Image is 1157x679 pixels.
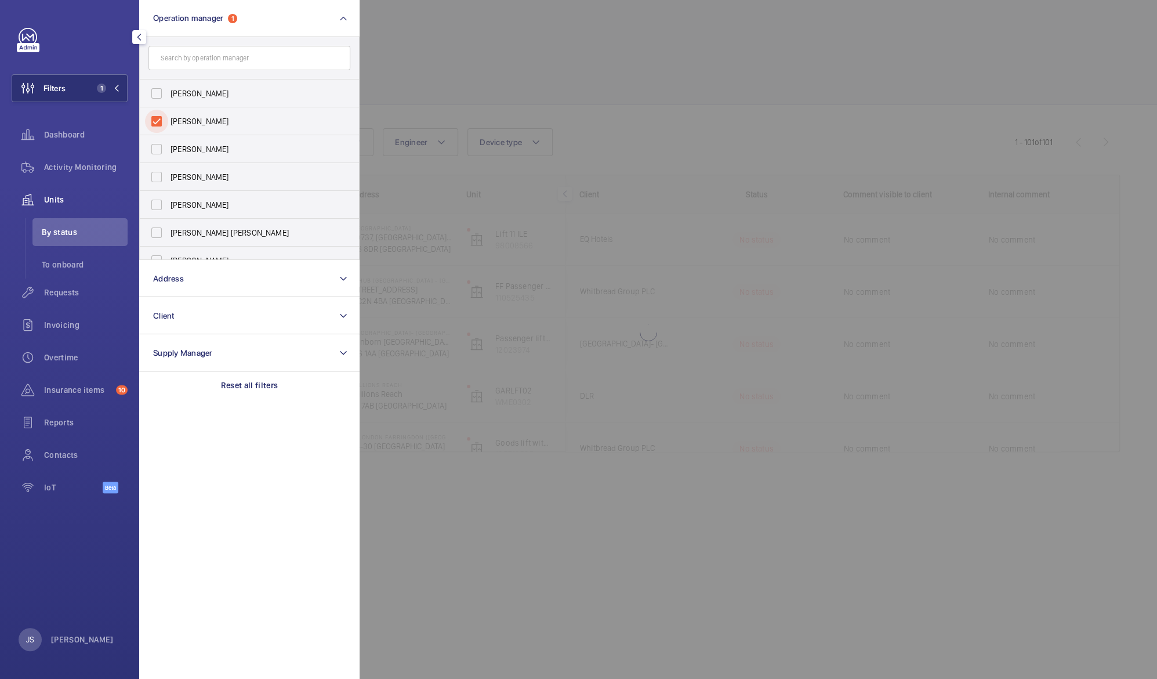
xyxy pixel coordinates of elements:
[44,287,128,298] span: Requests
[44,482,103,493] span: IoT
[44,161,128,173] span: Activity Monitoring
[51,634,114,645] p: [PERSON_NAME]
[44,417,128,428] span: Reports
[44,352,128,363] span: Overtime
[42,226,128,238] span: By status
[26,634,34,645] p: JS
[42,259,128,270] span: To onboard
[43,82,66,94] span: Filters
[44,449,128,461] span: Contacts
[116,385,128,395] span: 10
[12,74,128,102] button: Filters1
[103,482,118,493] span: Beta
[44,384,111,396] span: Insurance items
[44,319,128,331] span: Invoicing
[97,84,106,93] span: 1
[44,129,128,140] span: Dashboard
[44,194,128,205] span: Units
